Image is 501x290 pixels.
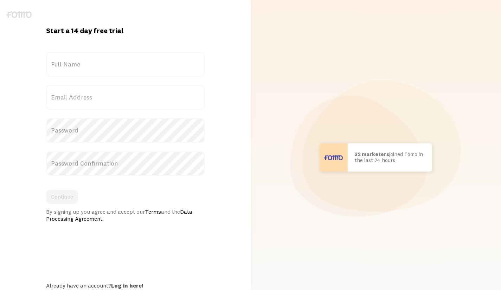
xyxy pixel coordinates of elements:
[320,143,348,172] img: User avatar
[295,143,323,172] img: Fomo avatar
[46,118,205,143] label: Password
[46,52,205,77] label: Full Name
[46,208,205,222] div: By signing up you agree and accept our and the .
[111,282,143,289] a: Log in here!
[46,282,205,289] div: Already have an account?
[145,208,161,215] a: Terms
[46,85,205,110] label: Email Address
[355,151,389,157] b: 32 marketers
[355,152,425,163] p: joined Fomo in the last 24 hours
[46,208,192,222] a: Data Processing Agreement
[6,11,32,18] img: fomo-logo-gray-b99e0e8ada9f9040e2984d0d95b3b12da0074ffd48d1e5cb62ac37fc77b0b268.svg
[46,26,205,35] h1: Start a 14 day free trial
[46,151,205,176] label: Password Confirmation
